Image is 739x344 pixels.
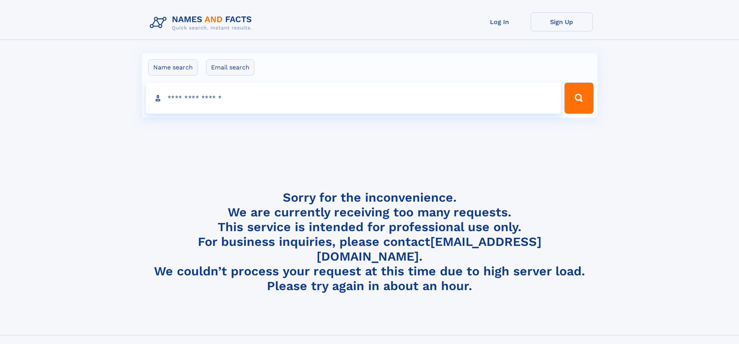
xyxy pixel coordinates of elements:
[469,12,531,31] a: Log In
[148,59,198,76] label: Name search
[317,234,542,264] a: [EMAIL_ADDRESS][DOMAIN_NAME]
[531,12,593,31] a: Sign Up
[206,59,254,76] label: Email search
[564,83,593,114] button: Search Button
[147,12,258,33] img: Logo Names and Facts
[146,83,561,114] input: search input
[147,190,593,294] h4: Sorry for the inconvenience. We are currently receiving too many requests. This service is intend...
